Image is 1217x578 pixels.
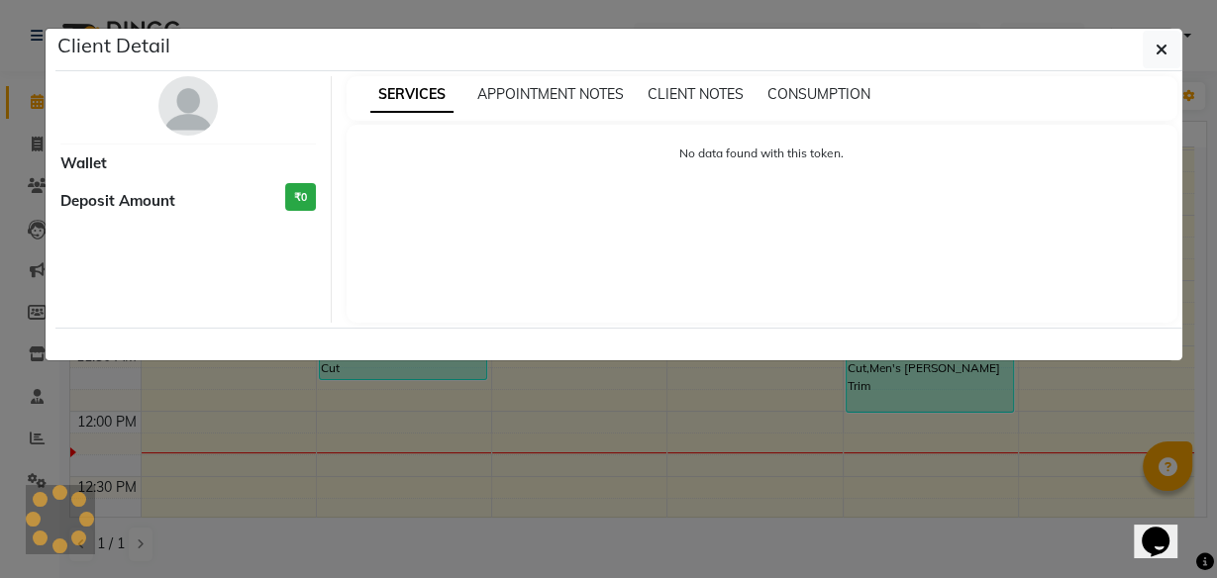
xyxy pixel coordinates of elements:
img: avatar [158,76,218,136]
span: Wallet [60,152,107,175]
span: CLIENT NOTES [648,85,744,103]
span: SERVICES [370,77,454,113]
span: APPOINTMENT NOTES [477,85,624,103]
h5: Client Detail [57,31,170,60]
h3: ₹0 [285,183,316,212]
span: CONSUMPTION [767,85,870,103]
iframe: chat widget [1134,499,1197,558]
p: No data found with this token. [366,144,1158,162]
span: Deposit Amount [60,190,175,213]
